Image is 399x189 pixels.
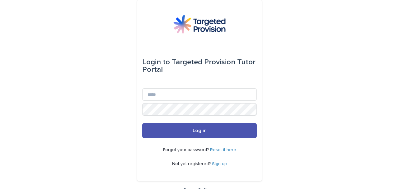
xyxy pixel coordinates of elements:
a: Reset it here [210,148,236,152]
div: Targeted Provision Tutor Portal [142,53,257,78]
span: Forgot your password? [163,148,210,152]
span: Not yet registered? [172,162,212,166]
img: M5nRWzHhSzIhMunXDL62 [173,15,226,34]
span: Login to [142,58,170,66]
span: Log in [193,128,207,133]
a: Sign up [212,162,227,166]
button: Log in [142,123,257,138]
